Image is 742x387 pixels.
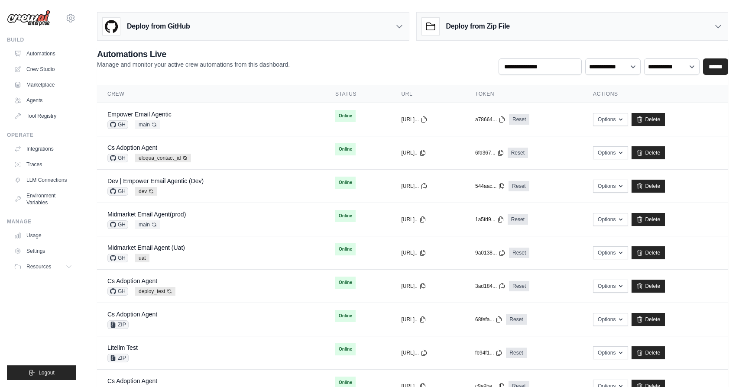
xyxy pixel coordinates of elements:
span: Resources [26,263,51,270]
a: Reset [509,281,529,291]
span: main [135,220,160,229]
button: Options [593,313,628,326]
a: Cs Adoption Agent [107,311,157,318]
button: Options [593,213,628,226]
span: dev [135,187,157,196]
a: Traces [10,158,76,171]
span: GH [107,287,128,296]
button: 3ad184... [475,283,505,290]
a: LLM Connections [10,173,76,187]
a: Delete [632,246,665,259]
img: GitHub Logo [103,18,120,35]
a: Delete [632,346,665,359]
span: GH [107,187,128,196]
a: Litellm Test [107,344,138,351]
span: eloqua_contact_id [135,154,191,162]
a: Delete [632,146,665,159]
button: a78664... [475,116,505,123]
button: fb94f1... [475,349,502,356]
a: Crew Studio [10,62,76,76]
button: 1a5fd9... [475,216,504,223]
a: Reset [509,181,529,191]
a: Delete [632,313,665,326]
a: Environment Variables [10,189,76,210]
a: Reset [509,248,529,258]
button: Options [593,146,628,159]
a: Delete [632,280,665,293]
span: GH [107,120,128,129]
a: Reset [506,314,526,325]
a: Delete [632,113,665,126]
span: deploy_test [135,287,175,296]
button: Options [593,280,628,293]
a: Integrations [10,142,76,156]
a: Settings [10,244,76,258]
a: Reset [508,214,528,225]
a: Cs Adoption Agent [107,277,157,284]
span: ZIP [107,354,129,362]
span: Online [335,310,356,322]
button: Logout [7,365,76,380]
a: Dev | Empower Email Agentic (Dev) [107,177,204,184]
span: Online [335,177,356,189]
span: Online [335,210,356,222]
a: Automations [10,47,76,61]
span: Online [335,243,356,255]
button: Options [593,346,628,359]
button: 6fd367... [475,149,504,156]
a: Midmarket Email Agent (Uat) [107,244,185,251]
span: GH [107,220,128,229]
span: Online [335,343,356,355]
a: Cs Adoption Agent [107,144,157,151]
th: Actions [583,85,728,103]
a: Reset [508,148,528,158]
span: Online [335,143,356,155]
th: Status [325,85,391,103]
a: Marketplace [10,78,76,92]
th: Token [465,85,583,103]
span: GH [107,254,128,262]
img: Logo [7,10,50,26]
button: Options [593,113,628,126]
a: Midmarket Email Agent(prod) [107,211,186,218]
div: Build [7,36,76,43]
th: Crew [97,85,325,103]
div: Operate [7,132,76,139]
a: Usage [10,229,76,242]
a: Tool Registry [10,109,76,123]
button: Resources [10,260,76,274]
a: Cs Adoption Agent [107,377,157,384]
th: URL [391,85,465,103]
span: Online [335,277,356,289]
button: Options [593,246,628,259]
button: 9a0138... [475,249,505,256]
span: GH [107,154,128,162]
a: Empower Email Agentic [107,111,172,118]
span: uat [135,254,149,262]
p: Manage and monitor your active crew automations from this dashboard. [97,60,290,69]
h3: Deploy from GitHub [127,21,190,32]
a: Reset [509,114,529,125]
span: Logout [39,369,55,376]
button: 68fefa... [475,316,502,323]
span: ZIP [107,320,129,329]
button: Options [593,180,628,193]
span: main [135,120,160,129]
div: Manage [7,218,76,225]
a: Delete [632,180,665,193]
span: Online [335,110,356,122]
h2: Automations Live [97,48,290,60]
button: 544aac... [475,183,505,190]
a: Agents [10,94,76,107]
h3: Deploy from Zip File [446,21,510,32]
a: Delete [632,213,665,226]
a: Reset [506,348,526,358]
